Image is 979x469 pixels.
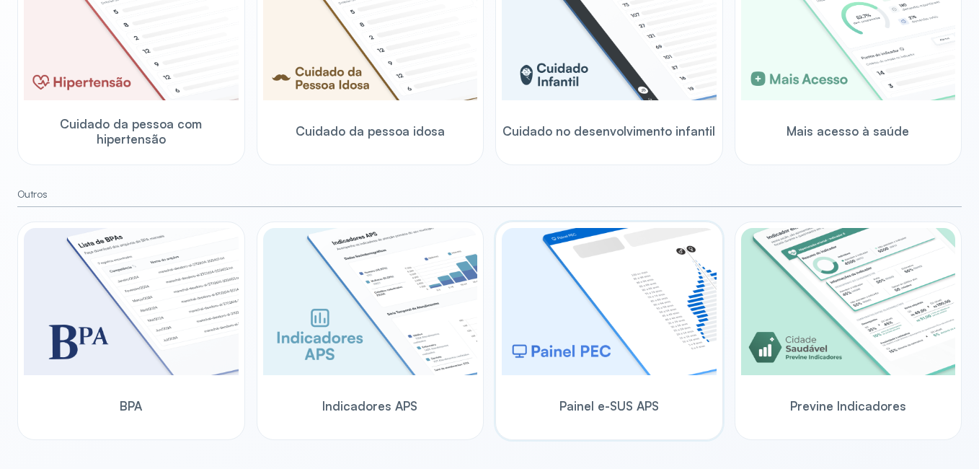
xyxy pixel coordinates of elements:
[322,398,417,413] span: Indicadores APS
[296,123,445,139] span: Cuidado da pessoa idosa
[559,398,659,413] span: Painel e-SUS APS
[24,228,239,375] img: bpa.png
[263,228,478,375] img: aps-indicators.png
[17,188,962,201] small: Outros
[502,123,715,139] span: Cuidado no desenvolvimento infantil
[502,228,717,375] img: pec-panel.png
[787,123,909,139] span: Mais acesso à saúde
[24,116,239,147] span: Cuidado da pessoa com hipertensão
[120,398,142,413] span: BPA
[790,398,906,413] span: Previne Indicadores
[741,228,956,375] img: previne-brasil.png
